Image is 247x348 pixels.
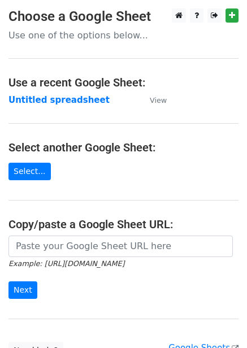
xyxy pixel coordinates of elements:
a: View [138,95,167,105]
h3: Choose a Google Sheet [8,8,239,25]
input: Next [8,281,37,299]
small: Example: [URL][DOMAIN_NAME] [8,259,124,268]
input: Paste your Google Sheet URL here [8,236,233,257]
h4: Copy/paste a Google Sheet URL: [8,217,239,231]
small: View [150,96,167,105]
h4: Select another Google Sheet: [8,141,239,154]
a: Untitled spreadsheet [8,95,110,105]
p: Use one of the options below... [8,29,239,41]
h4: Use a recent Google Sheet: [8,76,239,89]
a: Select... [8,163,51,180]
